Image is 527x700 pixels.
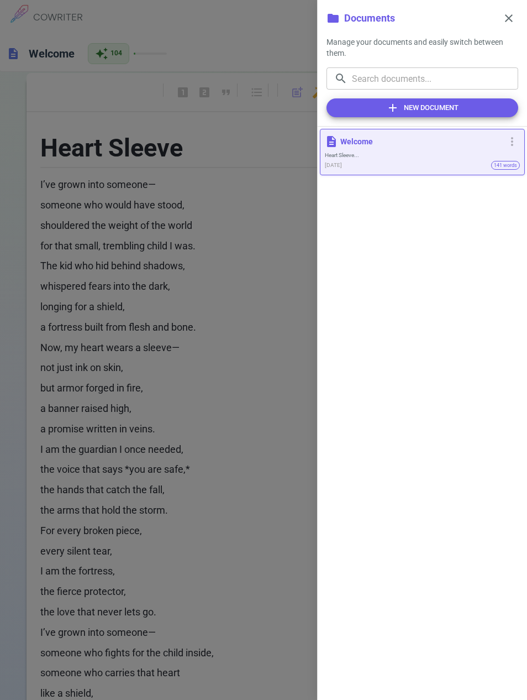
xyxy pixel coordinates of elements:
[492,158,519,174] span: 141 words
[325,161,342,170] span: [DATE]
[340,136,502,147] p: Welcome
[326,98,518,117] button: New Document
[502,12,515,25] span: close
[326,12,340,25] span: folder
[326,36,518,59] p: Manage your documents and easily switch between them.
[325,135,338,148] span: description
[334,72,347,85] span: search
[352,67,518,90] input: Search documents...
[344,11,395,27] h6: Documents
[505,135,519,148] span: more_vert
[386,101,399,114] span: add
[325,152,520,159] span: Heart Sleeve...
